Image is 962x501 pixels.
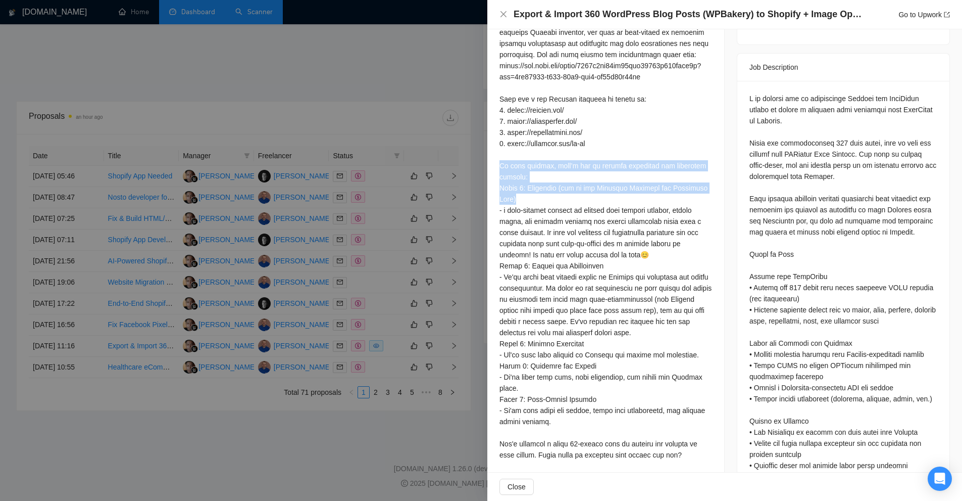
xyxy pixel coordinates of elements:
[508,481,526,492] span: Close
[499,10,508,19] button: Close
[898,11,950,19] a: Go to Upworkexport
[749,54,937,81] div: Job Description
[928,467,952,491] div: Open Intercom Messenger
[499,10,508,18] span: close
[944,12,950,18] span: export
[499,479,534,495] button: Close
[514,8,862,21] h4: Export & Import 360 WordPress Blog Posts (WPBakery) to Shopify + Image Optimization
